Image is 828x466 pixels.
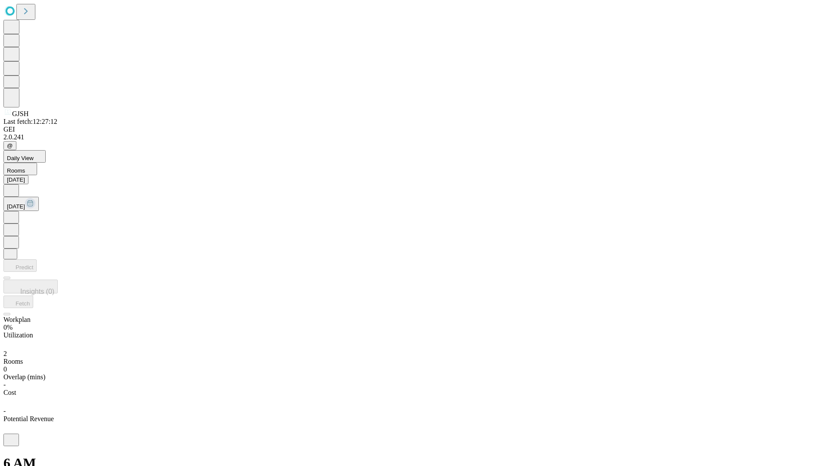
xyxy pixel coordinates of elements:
[3,280,58,293] button: Insights (0)
[3,373,45,381] span: Overlap (mins)
[3,150,46,163] button: Daily View
[20,288,54,295] span: Insights (0)
[3,316,31,323] span: Workplan
[3,163,37,175] button: Rooms
[7,203,25,210] span: [DATE]
[3,358,23,365] span: Rooms
[3,389,16,396] span: Cost
[12,110,28,117] span: GJSH
[3,407,6,415] span: -
[3,296,33,308] button: Fetch
[3,365,7,373] span: 0
[3,197,39,211] button: [DATE]
[3,381,6,388] span: -
[3,259,37,272] button: Predict
[3,118,57,125] span: Last fetch: 12:27:12
[7,142,13,149] span: @
[3,126,825,133] div: GEI
[3,415,54,422] span: Potential Revenue
[3,331,33,339] span: Utilization
[3,324,13,331] span: 0%
[7,155,34,161] span: Daily View
[7,167,25,174] span: Rooms
[3,350,7,357] span: 2
[3,133,825,141] div: 2.0.241
[3,141,16,150] button: @
[3,175,28,184] button: [DATE]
